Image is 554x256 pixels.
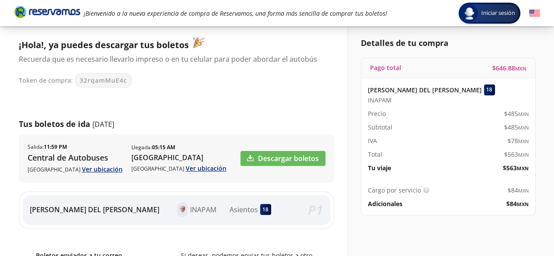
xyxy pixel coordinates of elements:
span: INAPAM [368,95,392,105]
p: Pago total [370,63,401,72]
small: MXN [518,151,529,158]
span: 32rqamMuE4c [80,76,127,85]
p: Central de Autobuses [28,152,123,164]
p: ¡Hola!, ya puedes descargar tus boletos [19,37,325,52]
span: $ 563 [503,163,529,172]
span: $ 84 [506,199,529,208]
p: Tus boletos de ida [19,118,90,130]
p: Detalles de tu compra [361,37,536,49]
a: Ver ubicación [82,165,123,173]
small: MXN [517,165,529,172]
em: ¡Bienvenido a la nueva experiencia de compra de Reservamos, una forma más sencilla de comprar tus... [84,9,387,18]
span: $ 84 [508,186,529,195]
iframe: Messagebird Livechat Widget [503,205,545,247]
small: MXN [518,124,529,131]
small: MXN [518,111,529,117]
span: Iniciar sesión [478,9,519,18]
b: 11:59 PM [44,143,67,151]
button: English [529,8,540,19]
p: [GEOGRAPHIC_DATA] [131,164,226,173]
p: Token de compra: [19,76,73,85]
p: Recuerda que es necesario llevarlo impreso o en tu celular para poder abordar el autobús [19,54,325,64]
p: [PERSON_NAME] DEL [PERSON_NAME] [30,204,159,215]
span: $ 78 [508,136,529,145]
p: [PERSON_NAME] DEL [PERSON_NAME] [368,85,482,95]
a: Ver ubicación [186,164,226,172]
small: MXN [517,201,529,207]
a: Brand Logo [14,5,80,21]
p: [GEOGRAPHIC_DATA] [28,165,123,174]
div: 18 [260,204,271,215]
p: IVA [368,136,377,145]
span: $ 485 [504,109,529,118]
small: MXN [518,138,529,144]
p: Tu viaje [368,163,391,172]
div: 18 [484,84,495,95]
em: P 1 [308,201,323,219]
p: Asientos [229,204,258,215]
p: Precio [368,109,386,118]
p: Adicionales [368,199,402,208]
p: Total [368,150,382,159]
i: Brand Logo [14,5,80,18]
p: [GEOGRAPHIC_DATA] [131,152,226,163]
small: MXN [518,187,529,194]
a: Descargar boletos [240,151,325,166]
p: Subtotal [368,123,392,132]
span: $ 563 [504,150,529,159]
b: 05:15 AM [152,144,175,151]
span: $ 646.88 [492,63,526,73]
p: Llegada : [131,144,175,151]
p: [DATE] [92,119,114,130]
p: Cargo por servicio [368,186,421,195]
p: Salida : [28,143,67,151]
p: INAPAM [190,204,216,215]
span: $ 485 [504,123,529,132]
small: MXN [515,65,526,72]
